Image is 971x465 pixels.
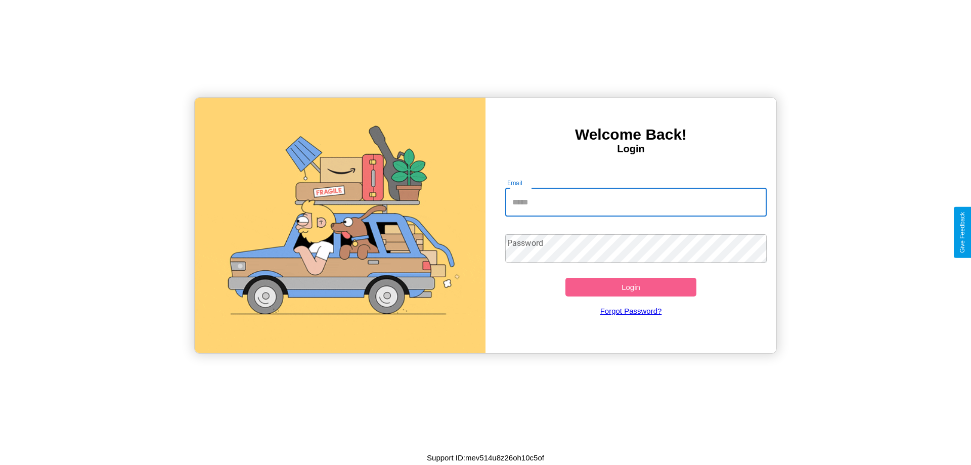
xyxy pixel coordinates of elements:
[485,126,776,143] h3: Welcome Back!
[485,143,776,155] h4: Login
[507,179,523,187] label: Email
[500,297,762,325] a: Forgot Password?
[565,278,696,297] button: Login
[195,98,485,353] img: gif
[959,212,966,253] div: Give Feedback
[427,451,544,464] p: Support ID: mev514u8z26oh10c5of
